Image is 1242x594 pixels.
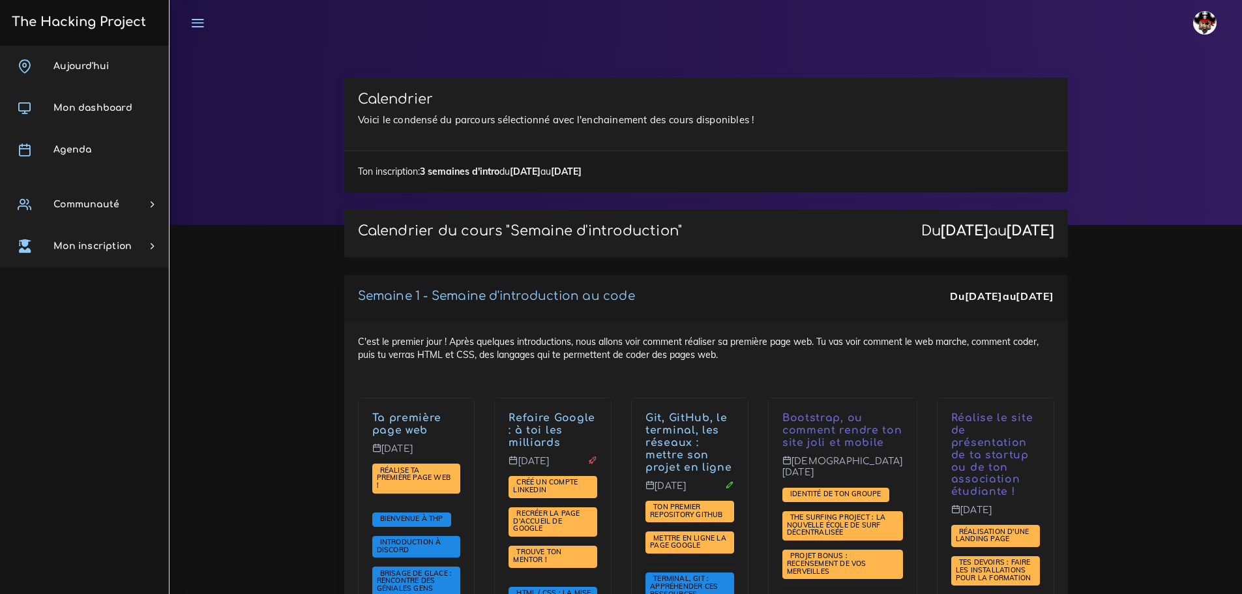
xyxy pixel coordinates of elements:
[921,223,1054,239] div: Du au
[950,289,1054,304] div: Du au
[377,569,452,593] span: Brisage de glace : rencontre des géniales gens
[1007,223,1054,239] strong: [DATE]
[358,91,1054,108] h3: Calendrier
[513,509,580,533] a: Recréer la page d'accueil de Google
[513,477,578,494] span: Créé un compte LinkedIn
[650,502,726,519] span: Ton premier repository GitHub
[377,537,441,554] span: Introduction à Discord
[53,241,132,251] span: Mon inscription
[510,166,540,177] strong: [DATE]
[377,538,441,555] a: Introduction à Discord
[358,223,683,239] p: Calendrier du cours "Semaine d'introduction"
[951,505,1040,526] p: [DATE]
[509,456,597,477] p: [DATE]
[377,569,452,593] a: Brisage de glace : rencontre des géniales gens
[513,548,561,565] a: Trouve ton mentor !
[787,489,885,498] span: Identité de ton groupe
[377,514,447,524] a: Bienvenue à THP
[782,456,903,488] p: [DEMOGRAPHIC_DATA][DATE]
[372,443,461,464] p: [DATE]
[956,557,1035,582] span: Tes devoirs : faire les installations pour la formation
[53,200,119,209] span: Communauté
[787,551,866,575] span: PROJET BONUS : recensement de vos merveilles
[941,223,988,239] strong: [DATE]
[53,103,132,113] span: Mon dashboard
[1193,11,1217,35] img: avatar
[551,166,582,177] strong: [DATE]
[358,112,1054,128] p: Voici le condensé du parcours sélectionné avec l'enchainement des cours disponibles !
[377,466,451,490] a: Réalise ta première page web !
[420,166,499,177] strong: 3 semaines d'intro
[645,412,732,473] a: Git, GitHub, le terminal, les réseaux : mettre son projet en ligne
[53,61,109,71] span: Aujourd'hui
[951,412,1040,498] p: Réalise le site de présentation de ta startup ou de ton association étudiante !
[509,412,595,449] a: Refaire Google : à toi les milliards
[8,15,146,29] h3: The Hacking Project
[650,503,726,520] a: Ton premier repository GitHub
[782,412,903,449] p: Bootstrap, ou comment rendre ton site joli et mobile
[513,509,580,533] span: Recréer la page d'accueil de Google
[513,478,578,495] a: Créé un compte LinkedIn
[1016,290,1054,303] strong: [DATE]
[956,527,1029,544] span: Réalisation d'une landing page
[513,547,561,564] span: Trouve ton mentor !
[645,481,734,501] p: [DATE]
[358,290,635,303] a: Semaine 1 - Semaine d'introduction au code
[372,412,442,436] a: Ta première page web
[53,145,91,155] span: Agenda
[965,290,1003,303] strong: [DATE]
[650,533,726,550] span: Mettre en ligne la page Google
[344,151,1068,192] div: Ton inscription: du au
[787,512,885,537] span: The Surfing Project : la nouvelle école de surf décentralisée
[650,534,726,551] a: Mettre en ligne la page Google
